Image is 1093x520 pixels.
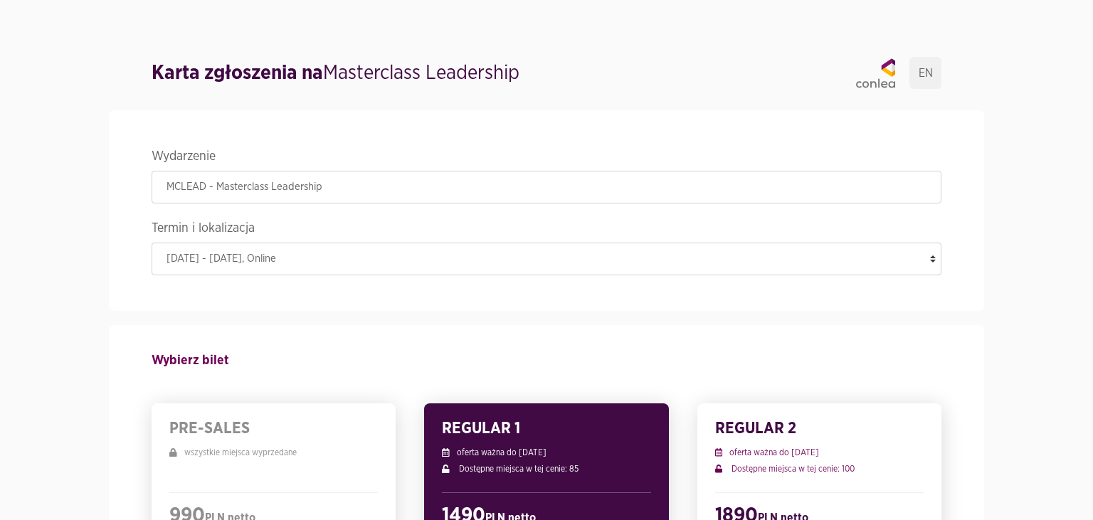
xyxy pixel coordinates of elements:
[152,59,519,87] h1: Masterclass Leadership
[152,346,941,375] h4: Wybierz bilet
[152,146,941,171] legend: Wydarzenie
[715,418,924,439] h3: REGULAR 2
[152,63,323,83] strong: Karta zgłoszenia na
[909,57,941,89] a: EN
[442,446,650,459] p: oferta ważna do [DATE]
[442,418,650,439] h3: REGULAR 1
[169,418,378,439] h3: PRE-SALES
[152,218,941,243] legend: Termin i lokalizacja
[715,446,924,459] p: oferta ważna do [DATE]
[152,171,941,203] input: MCLEAD - Masterclass Leadership
[715,462,924,475] p: Dostępne miejsca w tej cenie: 100
[169,446,378,459] p: wszystkie miejsca wyprzedane
[442,462,650,475] p: Dostępne miejsca w tej cenie: 85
